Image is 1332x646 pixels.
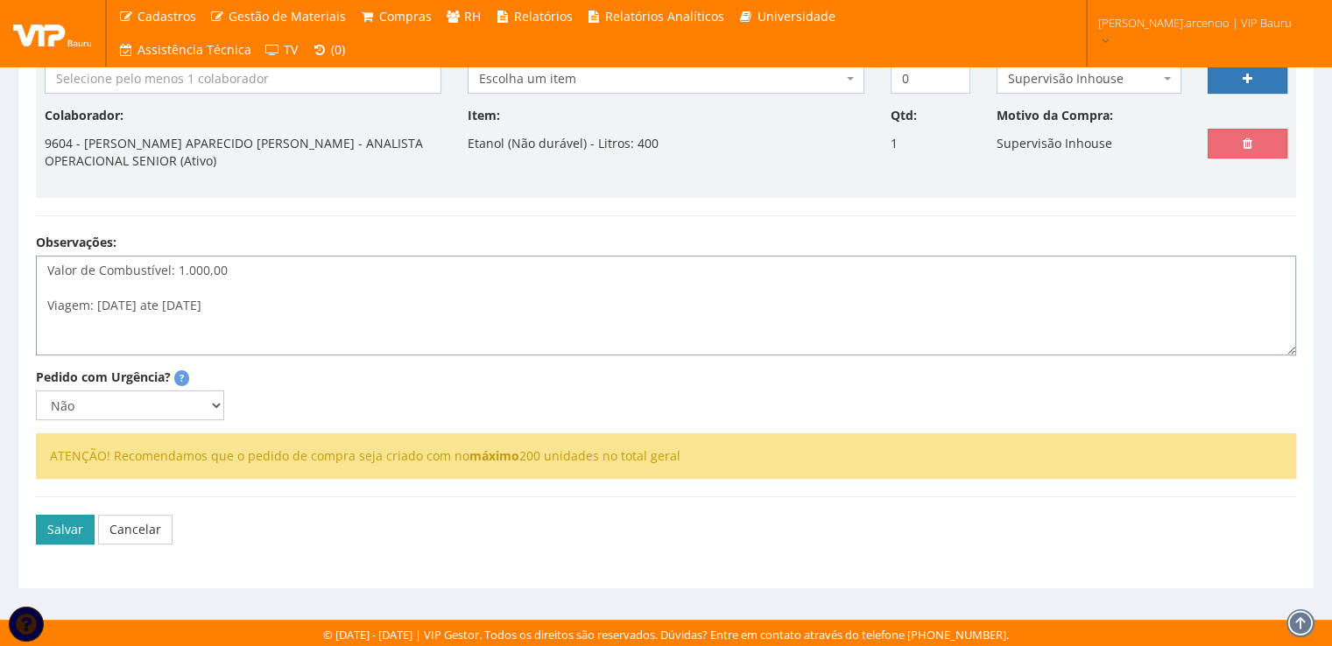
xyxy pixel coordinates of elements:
span: Escolha um item [479,70,842,88]
p: Supervisão Inhouse [997,129,1112,158]
a: Cancelar [98,515,173,544]
span: Supervisão Inhouse [1008,70,1160,88]
label: Item: [468,107,500,124]
span: [PERSON_NAME].arcencio | VIP Bauru [1098,14,1292,32]
p: Etanol (Não durável) - Litros: 400 [468,129,659,158]
strong: máximo [469,447,519,464]
label: Observações: [36,234,116,251]
label: Qtd: [891,107,917,124]
strong: ? [180,371,184,384]
span: Cadastros [137,8,196,25]
span: Universidade [758,8,835,25]
p: 9604 - [PERSON_NAME] APARECIDO [PERSON_NAME] - ANALISTA OPERACIONAL SENIOR (Ativo) [45,129,441,176]
a: Assistência Técnica [111,33,258,67]
span: TV [284,41,298,58]
span: Supervisão Inhouse [997,64,1182,94]
span: Assistência Técnica [137,41,251,58]
span: Pedidos marcados como urgentes serão destacados com uma tarja vermelha e terão seu motivo de urgê... [174,370,189,386]
span: Gestão de Materiais [229,8,346,25]
img: logo [13,20,92,46]
label: Pedido com Urgência? [36,369,171,386]
input: Selecione pelo menos 1 colaborador [46,65,440,93]
p: 1 [891,129,898,158]
button: Salvar [36,515,95,544]
label: Colaborador: [45,107,123,124]
span: Compras [379,8,432,25]
a: (0) [305,33,352,67]
div: © [DATE] - [DATE] | VIP Gestor. Todos os direitos são reservados. Dúvidas? Entre em contato atrav... [323,627,1009,643]
span: Escolha um item [468,64,864,94]
a: TV [258,33,306,67]
li: ATENÇÃO! Recomendamos que o pedido de compra seja criado com no 200 unidades no total geral [50,447,1282,465]
label: Motivo da Compra: [997,107,1113,124]
span: Relatórios Analíticos [605,8,724,25]
span: Relatórios [514,8,573,25]
span: (0) [331,41,345,58]
span: RH [464,8,481,25]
